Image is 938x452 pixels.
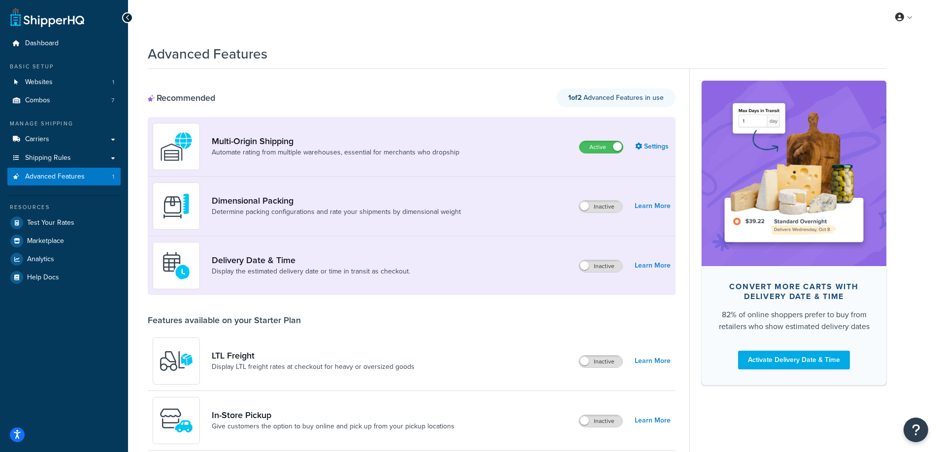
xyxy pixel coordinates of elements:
div: Recommended [148,92,215,103]
div: Basic Setup [7,62,121,71]
span: Carriers [25,135,49,144]
span: Test Your Rates [27,219,74,227]
a: Automate rating from multiple warehouses, essential for merchants who dropship [212,148,459,157]
div: Features available on your Starter Plan [148,315,301,326]
div: Convert more carts with delivery date & time [717,282,871,301]
span: Advanced Features in use [568,92,664,103]
label: Inactive [579,260,622,272]
a: Give customers the option to buy online and pick up from your pickup locations [212,422,454,431]
label: Active [580,141,623,153]
span: Shipping Rules [25,154,71,162]
li: Advanced Features [7,168,121,186]
a: Learn More [635,354,671,368]
img: feature-image-ddt-36eae7f7280da8017bfb280eaccd9c446f90b1fe08728e4019434db127062ab4.png [716,95,872,251]
a: Carriers [7,130,121,149]
img: WatD5o0RtDAAAAAElFTkSuQmCC [159,129,194,164]
div: 82% of online shoppers prefer to buy from retailers who show estimated delivery dates [717,309,871,332]
strong: 1 of 2 [568,92,582,103]
button: Open Resource Center [904,418,928,442]
a: Marketplace [7,232,121,250]
a: Learn More [635,414,671,427]
a: Determine packing configurations and rate your shipments by dimensional weight [212,207,461,217]
img: wfgcfpwTIucLEAAAAASUVORK5CYII= [159,403,194,438]
span: 7 [111,96,114,105]
h1: Advanced Features [148,44,267,63]
label: Inactive [579,415,622,427]
a: Shipping Rules [7,149,121,167]
a: Dashboard [7,34,121,53]
span: 1 [112,78,114,87]
a: Learn More [635,259,671,272]
span: Marketplace [27,237,64,245]
div: Manage Shipping [7,120,121,128]
li: Combos [7,91,121,110]
label: Inactive [579,356,622,367]
a: Analytics [7,250,121,268]
a: Multi-Origin Shipping [212,136,459,147]
a: Display the estimated delivery date or time in transit as checkout. [212,267,410,276]
a: Settings [635,140,671,153]
img: y79ZsPf0fXUFUhFXDzUgf+ktZg5F2+ohG75+v3d2s1D9TjoU8PiyCIluIjV41seZevKCRuEjTPPOKHJsQcmKCXGdfprl3L4q7... [159,344,194,378]
a: Test Your Rates [7,214,121,232]
span: Dashboard [25,39,59,48]
img: DTVBYsAAAAAASUVORK5CYII= [159,189,194,223]
a: Display LTL freight rates at checkout for heavy or oversized goods [212,362,415,372]
img: gfkeb5ejjkALwAAAABJRU5ErkJggg== [159,248,194,283]
label: Inactive [579,201,622,212]
a: Delivery Date & Time [212,255,410,266]
a: In-Store Pickup [212,410,454,421]
div: Resources [7,203,121,211]
span: 1 [112,173,114,181]
span: Websites [25,78,53,87]
a: Websites1 [7,73,121,91]
span: Advanced Features [25,173,85,181]
a: Learn More [635,199,671,213]
a: Dimensional Packing [212,195,461,206]
a: Advanced Features1 [7,168,121,186]
a: Help Docs [7,269,121,286]
a: Combos7 [7,91,121,110]
li: Websites [7,73,121,91]
span: Analytics [27,255,54,264]
a: LTL Freight [212,350,415,361]
span: Help Docs [27,273,59,282]
a: Activate Delivery Date & Time [738,351,850,369]
span: Combos [25,96,50,105]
